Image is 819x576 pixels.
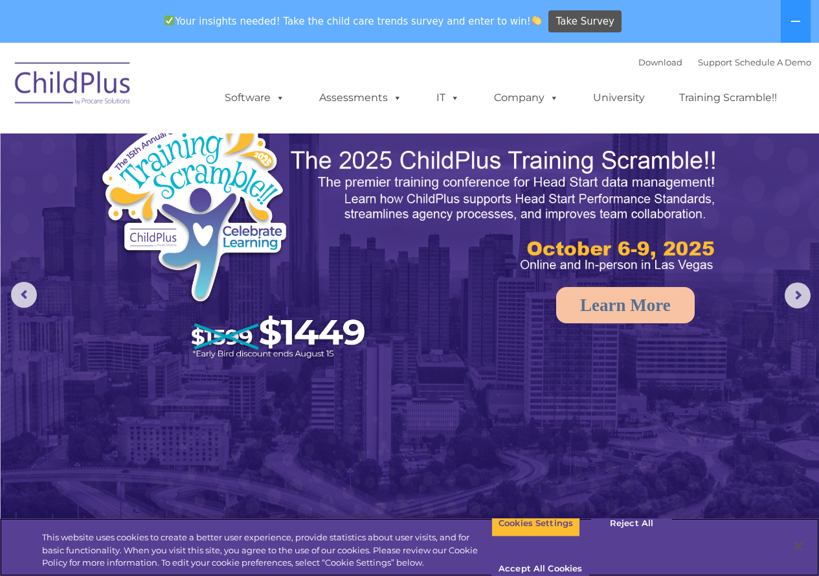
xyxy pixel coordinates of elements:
[306,85,415,111] a: Assessments
[180,139,235,148] span: Phone number
[580,85,658,111] a: University
[638,57,682,67] a: Download
[666,85,790,111] a: Training Scramble!!
[638,57,811,67] font: |
[481,85,572,111] a: Company
[42,531,491,570] div: This website uses cookies to create a better user experience, provide statistics about user visit...
[164,16,174,25] img: ✅
[212,85,298,111] a: Software
[784,532,813,560] button: Close
[159,8,547,34] span: Your insights needed! Take the child care trends survey and enter to win!
[8,53,138,118] img: ChildPlus by Procare Solutions
[180,86,219,95] span: Last name
[548,10,622,33] a: Take Survey
[532,16,541,25] img: 👏
[698,57,732,67] a: Support
[556,287,695,323] a: Learn More
[491,510,580,537] button: Cookies Settings
[591,510,672,537] button: Reject All
[423,85,473,111] a: IT
[556,10,614,33] span: Take Survey
[735,57,811,67] a: Schedule A Demo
